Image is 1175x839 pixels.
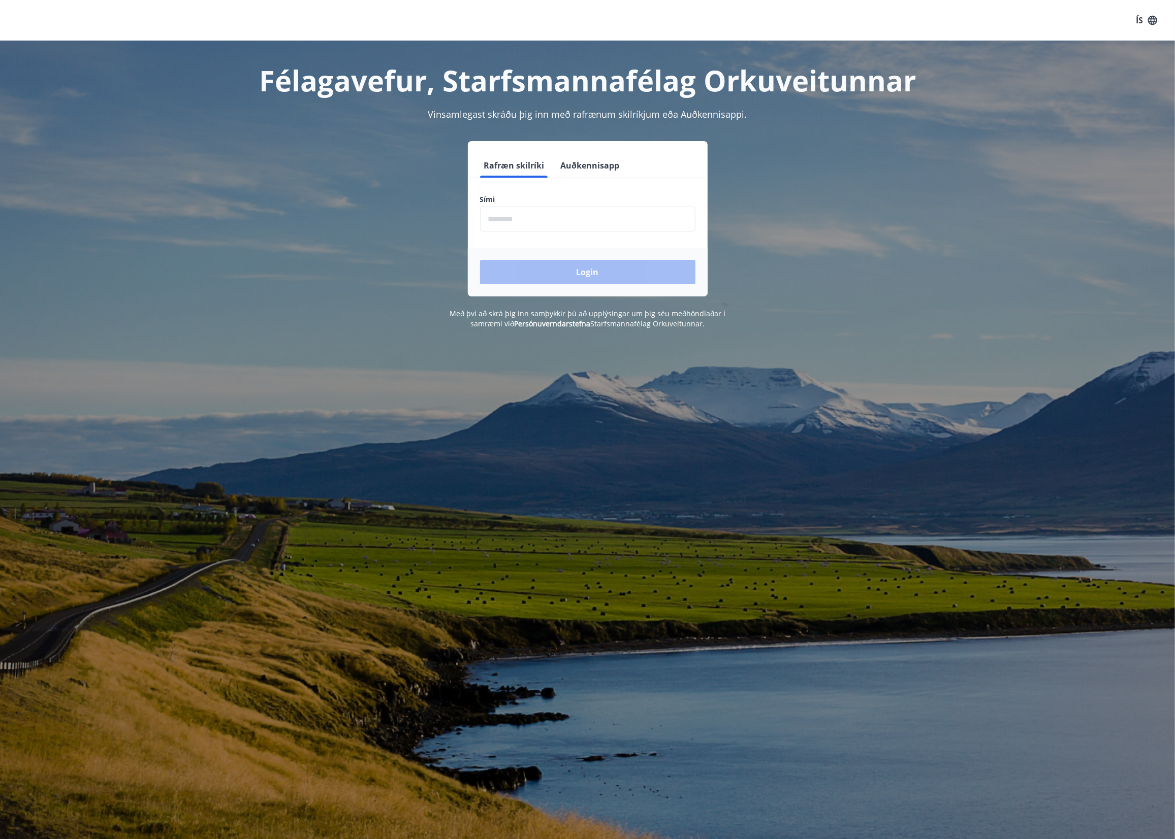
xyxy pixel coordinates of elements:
[557,153,624,178] button: Auðkennisapp
[234,61,941,99] h1: Félagavefur, Starfsmannafélag Orkuveitunnar
[480,194,695,205] label: Sími
[428,108,747,120] span: Vinsamlegast skráðu þig inn með rafrænum skilríkjum eða Auðkennisappi.
[480,153,549,178] button: Rafræn skilríki
[514,319,590,328] a: Persónuverndarstefna
[1130,11,1163,29] button: ÍS
[450,309,725,328] span: Með því að skrá þig inn samþykkir þú að upplýsingar um þig séu meðhöndlaðar í samræmi við Starfsm...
